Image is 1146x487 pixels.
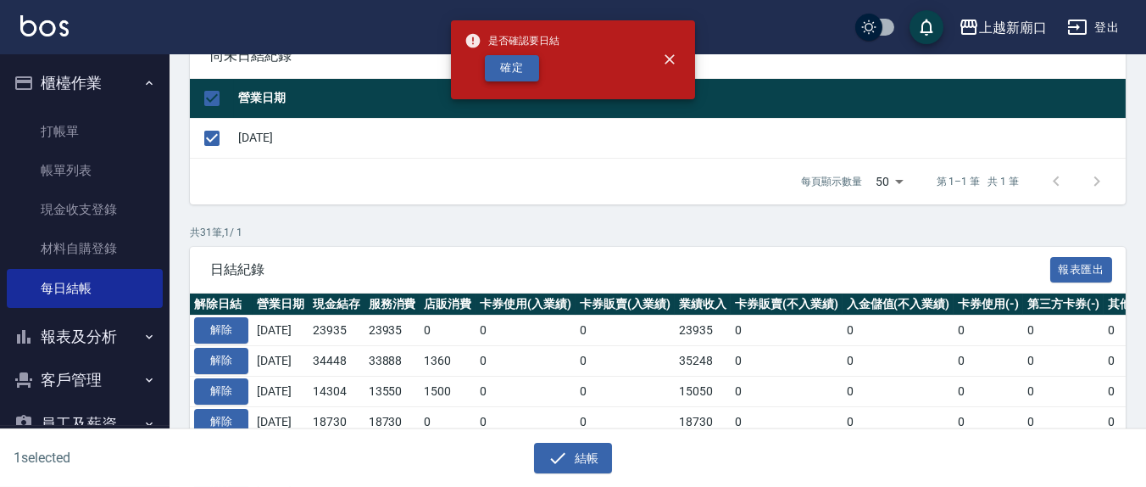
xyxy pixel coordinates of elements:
th: 現金結存 [309,294,364,316]
th: 店販消費 [420,294,476,316]
td: 18730 [675,406,731,437]
td: 0 [843,406,954,437]
button: 報表及分析 [7,315,163,359]
td: 0 [1023,376,1104,406]
td: 1360 [420,346,476,377]
td: 34448 [309,346,364,377]
td: 0 [954,316,1023,346]
div: 上越新廟口 [979,17,1047,38]
td: [DATE] [253,346,309,377]
th: 營業日期 [234,79,1126,119]
td: 0 [1023,316,1104,346]
a: 報表匯出 [1050,260,1113,277]
span: 是否確認要日結 [465,32,559,49]
button: 解除 [194,317,248,344]
td: 0 [576,346,676,377]
td: 33888 [364,346,420,377]
a: 每日結帳 [7,269,163,308]
span: 尚未日結紀錄 [210,48,1105,64]
td: 0 [420,406,476,437]
td: 1500 [420,376,476,406]
td: 0 [731,346,843,377]
a: 帳單列表 [7,151,163,190]
td: 15050 [675,376,731,406]
td: 0 [1023,346,1104,377]
td: 0 [954,376,1023,406]
td: [DATE] [253,316,309,346]
td: 0 [576,376,676,406]
td: 0 [420,316,476,346]
button: 結帳 [534,443,613,474]
th: 入金儲值(不入業績) [843,294,954,316]
th: 第三方卡券(-) [1023,294,1104,316]
td: 0 [843,376,954,406]
td: 0 [576,406,676,437]
button: 員工及薪資 [7,402,163,446]
td: 0 [731,376,843,406]
td: 23935 [364,316,420,346]
div: 50 [869,159,910,204]
button: save [910,10,943,44]
a: 材料自購登錄 [7,229,163,268]
img: Logo [20,15,69,36]
th: 卡券販賣(入業績) [576,294,676,316]
td: 0 [476,346,576,377]
td: 0 [1023,406,1104,437]
button: 解除 [194,378,248,405]
td: [DATE] [234,118,1126,158]
td: 0 [843,316,954,346]
button: 客戶管理 [7,358,163,402]
th: 業績收入 [675,294,731,316]
td: [DATE] [253,406,309,437]
a: 打帳單 [7,112,163,151]
button: 確定 [485,55,539,81]
td: 0 [954,346,1023,377]
p: 第 1–1 筆 共 1 筆 [937,174,1019,189]
button: 登出 [1060,12,1126,43]
td: 0 [576,316,676,346]
p: 每頁顯示數量 [801,174,862,189]
button: 解除 [194,348,248,374]
td: 23935 [309,316,364,346]
td: 0 [731,316,843,346]
button: 報表匯出 [1050,257,1113,283]
td: [DATE] [253,376,309,406]
td: 0 [476,316,576,346]
td: 35248 [675,346,731,377]
h6: 1 selected [14,447,283,468]
th: 解除日結 [190,294,253,316]
td: 0 [954,406,1023,437]
th: 卡券販賣(不入業績) [731,294,843,316]
button: 櫃檯作業 [7,61,163,105]
td: 14304 [309,376,364,406]
td: 0 [476,406,576,437]
td: 0 [731,406,843,437]
td: 0 [843,346,954,377]
span: 日結紀錄 [210,261,1050,278]
th: 營業日期 [253,294,309,316]
th: 服務消費 [364,294,420,316]
a: 現金收支登錄 [7,190,163,229]
button: 上越新廟口 [952,10,1054,45]
td: 23935 [675,316,731,346]
p: 共 31 筆, 1 / 1 [190,225,1126,240]
td: 18730 [309,406,364,437]
button: close [651,41,688,78]
td: 18730 [364,406,420,437]
th: 卡券使用(入業績) [476,294,576,316]
td: 13550 [364,376,420,406]
th: 卡券使用(-) [954,294,1023,316]
td: 0 [476,376,576,406]
button: 解除 [194,409,248,435]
